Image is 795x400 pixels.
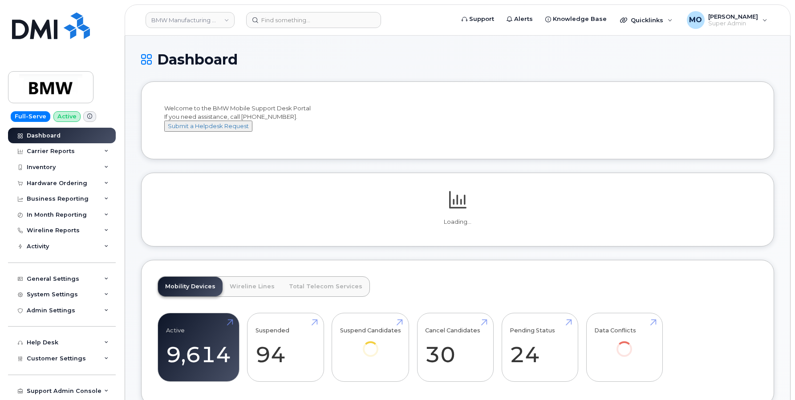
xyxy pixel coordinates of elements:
a: Wireline Lines [223,277,282,296]
p: Loading... [158,218,758,226]
h1: Dashboard [141,52,774,67]
button: Submit a Helpdesk Request [164,121,252,132]
div: Welcome to the BMW Mobile Support Desk Portal If you need assistance, call [PHONE_NUMBER]. [164,104,751,140]
a: Mobility Devices [158,277,223,296]
a: Pending Status 24 [510,318,570,377]
a: Suspend Candidates [340,318,401,369]
a: Cancel Candidates 30 [425,318,485,377]
a: Submit a Helpdesk Request [164,122,252,129]
a: Data Conflicts [594,318,654,369]
a: Suspended 94 [256,318,316,377]
a: Total Telecom Services [282,277,369,296]
a: Active 9,614 [166,318,231,377]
